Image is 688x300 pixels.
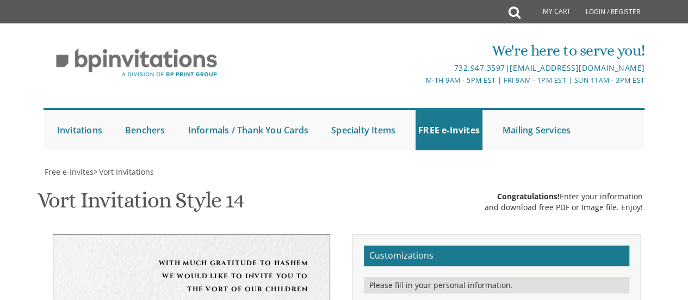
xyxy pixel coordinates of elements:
a: Benchers [122,110,168,150]
span: Vort Invitations [99,167,154,177]
div: M-Th 9am - 5pm EST | Fri 9am - 1pm EST | Sun 11am - 3pm EST [244,75,644,86]
a: 732.947.3597 [454,63,505,73]
div: Enter your information [485,191,643,202]
a: [EMAIL_ADDRESS][DOMAIN_NAME] [510,63,644,73]
a: Vort Invitations [98,167,154,177]
h1: Vort Invitation Style 14 [38,188,244,221]
a: Invitations [54,110,105,150]
span: Free e-Invites [45,167,94,177]
div: | [244,62,644,75]
div: With much gratitude to Hashem We would like to invite you to The vort of our children [75,256,308,296]
a: Free e-Invites [44,167,94,177]
a: FREE e-Invites [416,110,482,150]
img: BP Invitation Loft [44,40,230,85]
span: Congratulations! [497,191,560,201]
a: My Cart [519,1,578,23]
div: and download free PDF or Image file. Enjoy! [485,202,643,213]
a: Mailing Services [500,110,573,150]
div: We're here to serve you! [244,40,644,62]
div: Please fill in your personal information. [364,277,629,293]
h2: Customizations [364,246,629,266]
span: > [94,167,154,177]
a: Informals / Thank You Cards [185,110,311,150]
a: Specialty Items [328,110,398,150]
